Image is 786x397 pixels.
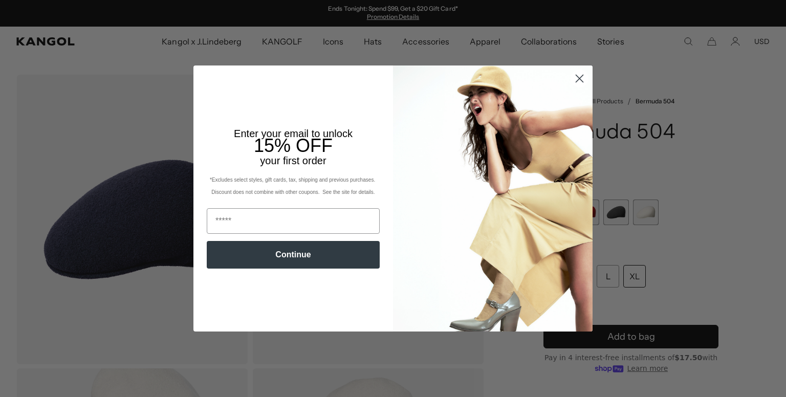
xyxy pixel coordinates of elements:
span: your first order [260,155,326,166]
img: 93be19ad-e773-4382-80b9-c9d740c9197f.jpeg [393,65,593,332]
span: *Excludes select styles, gift cards, tax, shipping and previous purchases. Discount does not comb... [210,177,377,195]
input: Email [207,208,380,234]
button: Close dialog [571,70,588,87]
span: 15% OFF [254,135,333,156]
span: Enter your email to unlock [234,128,353,139]
button: Continue [207,241,380,269]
